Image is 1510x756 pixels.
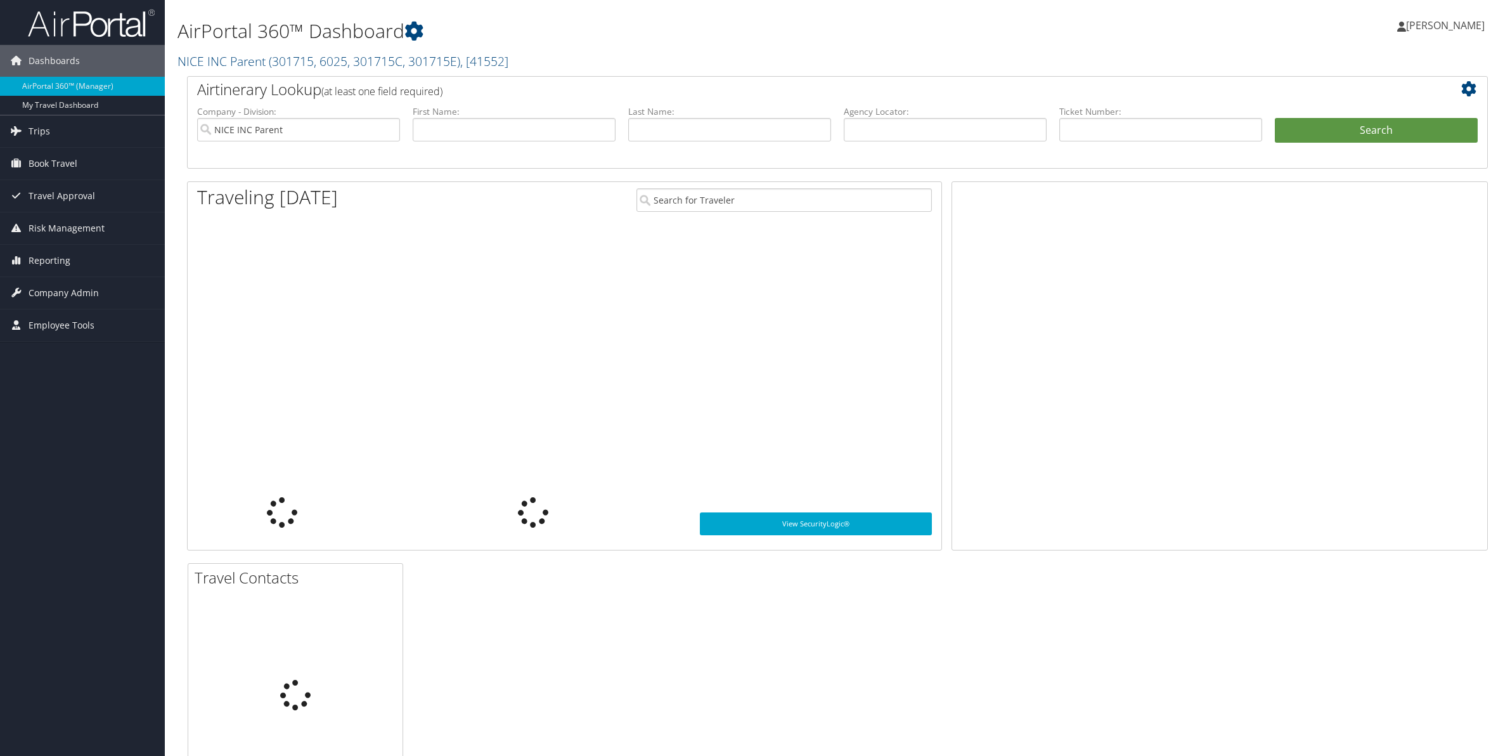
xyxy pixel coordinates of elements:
span: Trips [29,115,50,147]
h1: Traveling [DATE] [197,184,338,211]
span: Dashboards [29,45,80,77]
span: ( 301715, 6025, 301715C, 301715E ) [269,53,460,70]
label: Ticket Number: [1059,105,1262,118]
img: airportal-logo.png [28,8,155,38]
button: Search [1275,118,1478,143]
h2: Travel Contacts [195,567,403,589]
a: NICE INC Parent [177,53,508,70]
span: Travel Approval [29,180,95,212]
a: [PERSON_NAME] [1397,6,1497,44]
label: Company - Division: [197,105,400,118]
h2: Airtinerary Lookup [197,79,1369,100]
span: Book Travel [29,148,77,179]
input: Search for Traveler [636,188,931,212]
span: Risk Management [29,212,105,244]
span: , [ 41552 ] [460,53,508,70]
span: (at least one field required) [321,84,442,98]
a: View SecurityLogic® [700,512,932,535]
label: Agency Locator: [844,105,1047,118]
span: Reporting [29,245,70,277]
label: First Name: [413,105,616,118]
label: Last Name: [628,105,831,118]
span: Employee Tools [29,310,94,341]
span: [PERSON_NAME] [1406,18,1485,32]
h1: AirPortal 360™ Dashboard [177,18,1057,44]
span: Company Admin [29,277,99,309]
